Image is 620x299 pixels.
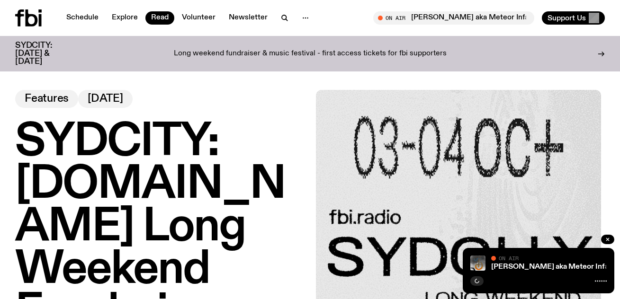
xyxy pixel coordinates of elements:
[542,11,605,25] button: Support Us
[499,255,519,261] span: On Air
[25,94,69,104] span: Features
[223,11,273,25] a: Newsletter
[174,50,447,58] p: Long weekend fundraiser & music festival - first access tickets for fbi supporters
[373,11,534,25] button: On Air[PERSON_NAME] aka Meteor Infant - Out of the Box
[548,14,586,22] span: Support Us
[176,11,221,25] a: Volunteer
[145,11,174,25] a: Read
[106,11,144,25] a: Explore
[15,42,76,66] h3: SYDCITY: [DATE] & [DATE]
[88,94,123,104] span: [DATE]
[61,11,104,25] a: Schedule
[470,255,485,271] img: An arty glitched black and white photo of Liam treading water in a creek or river.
